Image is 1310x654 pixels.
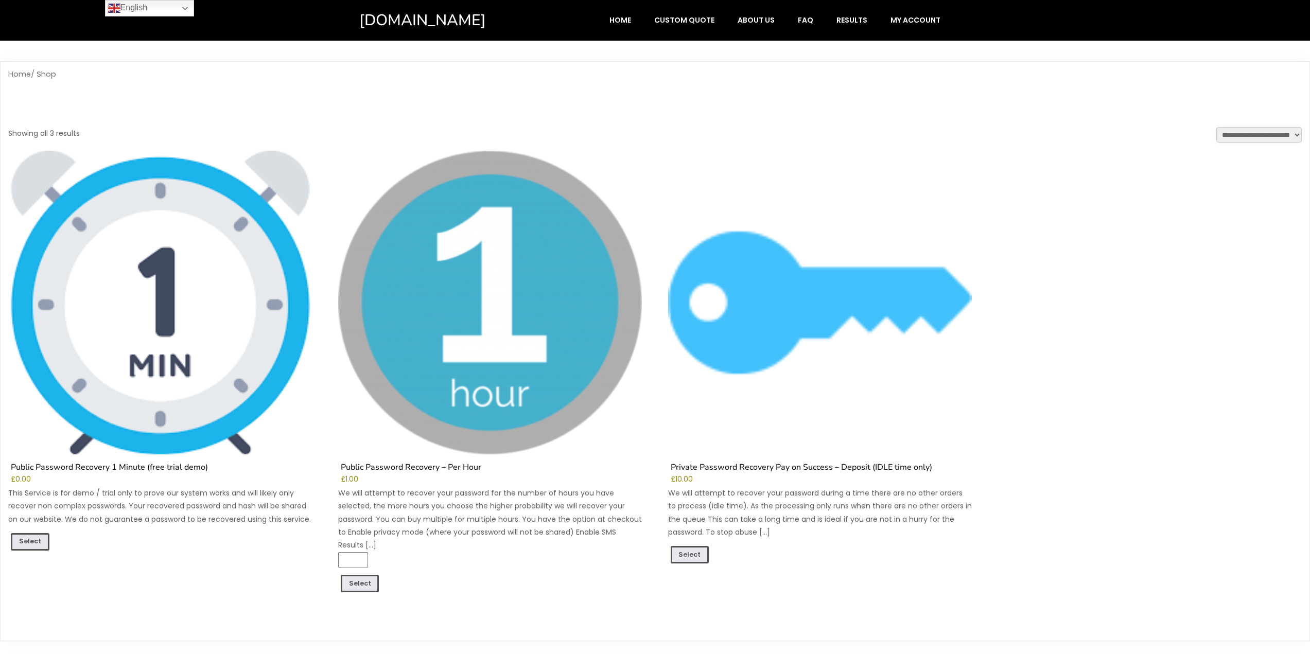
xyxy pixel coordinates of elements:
[341,474,358,484] bdi: 1.00
[671,474,693,484] bdi: 10.00
[8,151,312,475] a: Public Password Recovery 1 Minute (free trial demo)
[338,463,642,475] h2: Public Password Recovery – Per Hour
[671,474,675,484] span: £
[668,151,972,455] img: Private Password Recovery Pay on Success - Deposit (IDLE time only)
[890,15,940,25] span: My account
[8,69,31,79] a: Home
[668,151,972,475] a: Private Password Recovery Pay on Success – Deposit (IDLE time only)
[668,463,972,475] h2: Private Password Recovery Pay on Success – Deposit (IDLE time only)
[8,87,1302,127] h1: Shop
[1216,127,1302,143] select: Shop order
[826,10,878,30] a: Results
[338,151,642,475] a: Public Password Recovery – Per Hour
[8,69,1302,79] nav: Breadcrumb
[798,15,813,25] span: FAQ
[654,15,714,25] span: Custom Quote
[787,10,824,30] a: FAQ
[11,474,31,484] bdi: 0.00
[338,487,642,552] p: We will attempt to recover your password for the number of hours you have selected, the more hour...
[8,127,80,140] p: Showing all 3 results
[8,487,312,526] p: This Service is for demo / trial only to prove our system works and will likely only recover non ...
[338,552,368,568] input: Product quantity
[609,15,631,25] span: Home
[11,533,49,551] a: Read more about “Public Password Recovery 1 Minute (free trial demo)”
[8,463,312,475] h2: Public Password Recovery 1 Minute (free trial demo)
[108,2,120,14] img: en
[11,474,15,484] span: £
[738,15,775,25] span: About Us
[668,487,972,539] p: We will attempt to recover your password during a time there are no other orders to process (idle...
[341,474,345,484] span: £
[359,10,530,30] a: [DOMAIN_NAME]
[643,10,725,30] a: Custom Quote
[671,546,709,564] a: Add to cart: “Private Password Recovery Pay on Success - Deposit (IDLE time only)”
[727,10,785,30] a: About Us
[599,10,642,30] a: Home
[836,15,867,25] span: Results
[341,575,379,593] a: Add to cart: “Public Password Recovery - Per Hour”
[8,151,312,455] img: Public Password Recovery 1 Minute (free trial demo)
[880,10,951,30] a: My account
[338,151,642,455] img: Public Password Recovery - Per Hour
